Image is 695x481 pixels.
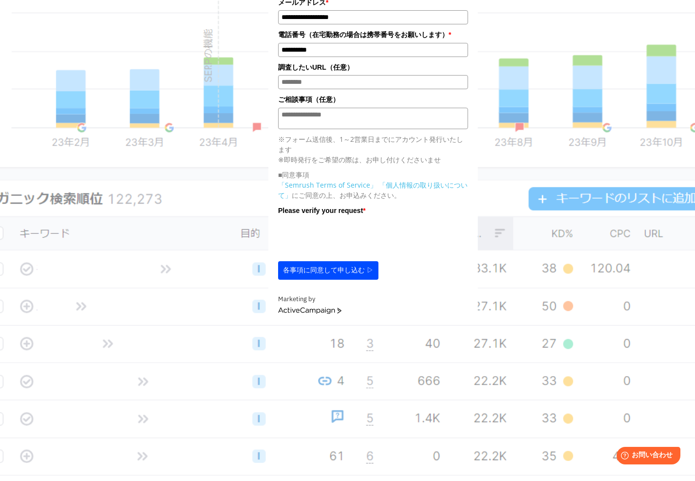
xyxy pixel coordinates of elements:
div: Marketing by [278,294,468,305]
a: 「個人情報の取り扱いについて」 [278,180,468,200]
iframe: reCAPTCHA [278,218,426,256]
label: 調査したいURL（任意） [278,62,468,73]
label: 電話番号（在宅勤務の場合は携帯番号をお願いします） [278,29,468,40]
p: ■同意事項 [278,170,468,180]
button: 各事項に同意して申し込む ▷ [278,261,378,280]
iframe: Help widget launcher [608,443,684,470]
label: ご相談事項（任意） [278,94,468,105]
p: ※フォーム送信後、1～2営業日までにアカウント発行いたします ※即時発行をご希望の際は、お申し付けくださいませ [278,134,468,165]
p: にご同意の上、お申込みください。 [278,180,468,200]
a: 「Semrush Terms of Service」 [278,180,377,190]
label: Please verify your request [278,205,468,216]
